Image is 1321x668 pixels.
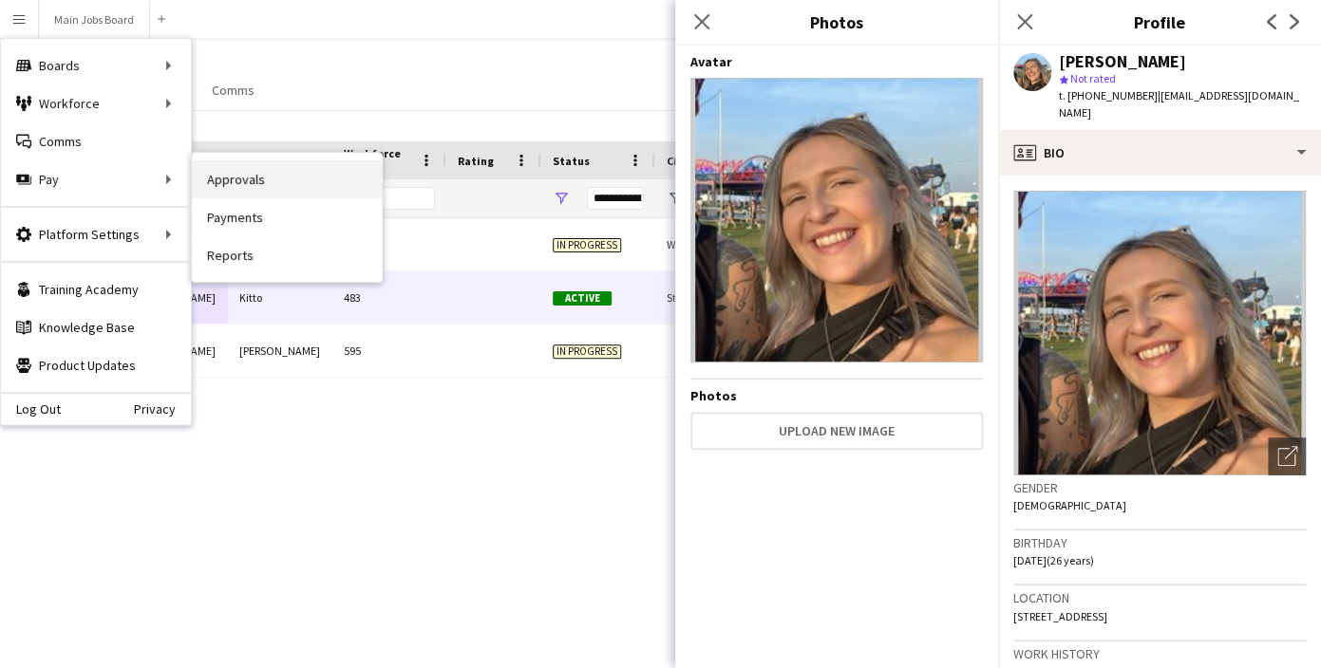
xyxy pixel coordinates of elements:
[690,412,983,450] button: Upload new image
[228,271,332,324] div: Kitto
[553,154,590,168] span: Status
[553,291,612,306] span: Active
[192,236,382,274] a: Reports
[1,160,191,198] div: Pay
[1013,553,1094,567] span: [DATE] (26 years)
[344,146,412,175] span: Workforce ID
[553,238,621,252] span: In progress
[655,218,769,270] div: Wallingford
[690,387,983,404] h4: Photos
[690,78,983,362] img: Crew avatar
[378,187,435,210] input: Workforce ID Filter Input
[204,78,262,102] a: Comms
[1,346,191,384] a: Product Updates
[1,215,191,253] div: Platform Settings
[1013,498,1126,512] span: [DEMOGRAPHIC_DATA]
[332,325,446,377] div: 595
[192,160,382,198] a: Approvals
[1059,88,1299,120] span: | [EMAIL_ADDRESS][DOMAIN_NAME]
[1,122,191,160] a: Comms
[998,9,1321,34] h3: Profile
[690,53,983,70] h4: Avatar
[1,401,61,417] a: Log Out
[1059,53,1186,70] div: [PERSON_NAME]
[1,46,191,84] div: Boards
[1013,589,1306,606] h3: Location
[458,154,494,168] span: Rating
[39,1,150,38] button: Main Jobs Board
[553,190,570,207] button: Open Filter Menu
[134,401,191,417] a: Privacy
[1013,645,1306,662] h3: Work history
[1059,88,1158,102] span: t. [PHONE_NUMBER]
[655,271,769,324] div: Stevenage
[1013,479,1306,496] h3: Gender
[1013,534,1306,551] h3: Birthday
[212,82,255,99] span: Comms
[228,325,332,377] div: [PERSON_NAME]
[667,190,684,207] button: Open Filter Menu
[1013,609,1107,623] span: [STREET_ADDRESS]
[1070,71,1116,85] span: Not rated
[675,9,998,34] h3: Photos
[553,344,621,359] span: In progress
[667,154,689,168] span: City
[998,130,1321,176] div: Bio
[192,198,382,236] a: Payments
[1268,437,1306,475] div: Open photos pop-in
[1,84,191,122] div: Workforce
[1,308,191,346] a: Knowledge Base
[332,271,446,324] div: 483
[1013,191,1306,475] img: Crew avatar or photo
[1,270,191,308] a: Training Academy
[332,218,446,270] div: 526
